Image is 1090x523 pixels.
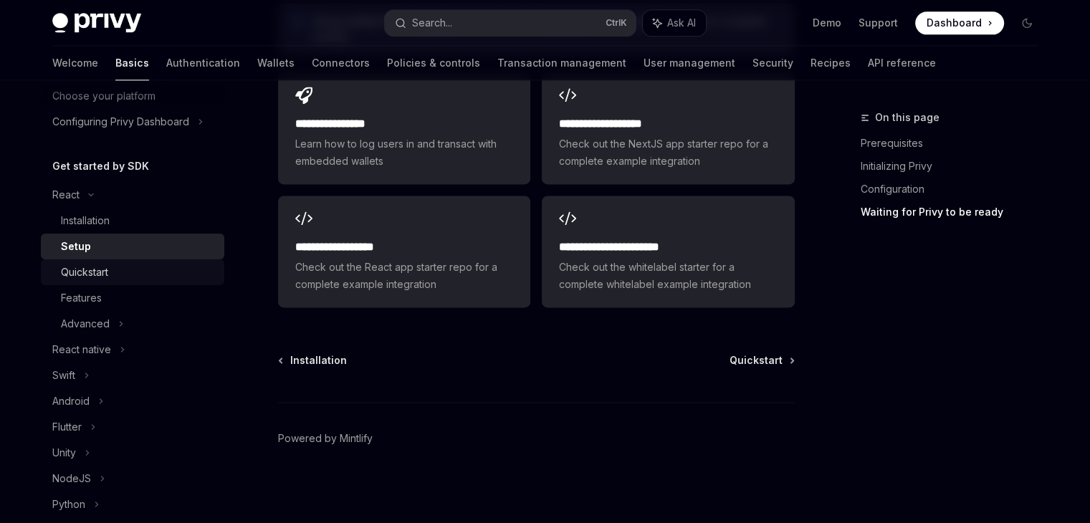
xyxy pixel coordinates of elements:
[295,135,513,170] span: Learn how to log users in and transact with embedded wallets
[279,353,347,368] a: Installation
[52,470,91,487] div: NodeJS
[811,46,851,80] a: Recipes
[861,132,1050,155] a: Prerequisites
[52,46,98,80] a: Welcome
[41,259,224,285] a: Quickstart
[606,17,627,29] span: Ctrl K
[859,16,898,30] a: Support
[667,16,696,30] span: Ask AI
[278,431,373,446] a: Powered by Mintlify
[559,135,777,170] span: Check out the NextJS app starter repo for a complete example integration
[52,186,80,203] div: React
[52,418,82,436] div: Flutter
[559,259,777,293] span: Check out the whitelabel starter for a complete whitelabel example integration
[52,158,149,175] h5: Get started by SDK
[868,46,936,80] a: API reference
[166,46,240,80] a: Authentication
[730,353,783,368] span: Quickstart
[1015,11,1038,34] button: Toggle dark mode
[644,46,735,80] a: User management
[41,208,224,234] a: Installation
[41,234,224,259] a: Setup
[52,444,76,461] div: Unity
[861,178,1050,201] a: Configuration
[813,16,841,30] a: Demo
[61,315,110,332] div: Advanced
[61,238,91,255] div: Setup
[387,46,480,80] a: Policies & controls
[52,13,141,33] img: dark logo
[412,14,452,32] div: Search...
[61,264,108,281] div: Quickstart
[861,155,1050,178] a: Initializing Privy
[875,109,940,126] span: On this page
[278,196,530,307] a: **** **** **** ***Check out the React app starter repo for a complete example integration
[257,46,295,80] a: Wallets
[295,259,513,293] span: Check out the React app starter repo for a complete example integration
[752,46,793,80] a: Security
[52,496,85,513] div: Python
[542,196,794,307] a: **** **** **** **** ***Check out the whitelabel starter for a complete whitelabel example integra...
[915,11,1004,34] a: Dashboard
[861,201,1050,224] a: Waiting for Privy to be ready
[52,113,189,130] div: Configuring Privy Dashboard
[41,285,224,311] a: Features
[61,212,110,229] div: Installation
[278,72,530,184] a: **** **** **** *Learn how to log users in and transact with embedded wallets
[542,72,794,184] a: **** **** **** ****Check out the NextJS app starter repo for a complete example integration
[52,367,75,384] div: Swift
[115,46,149,80] a: Basics
[312,46,370,80] a: Connectors
[61,289,102,307] div: Features
[643,10,706,36] button: Ask AI
[290,353,347,368] span: Installation
[52,393,90,410] div: Android
[52,341,111,358] div: React native
[385,10,636,36] button: Search...CtrlK
[730,353,793,368] a: Quickstart
[497,46,626,80] a: Transaction management
[927,16,982,30] span: Dashboard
